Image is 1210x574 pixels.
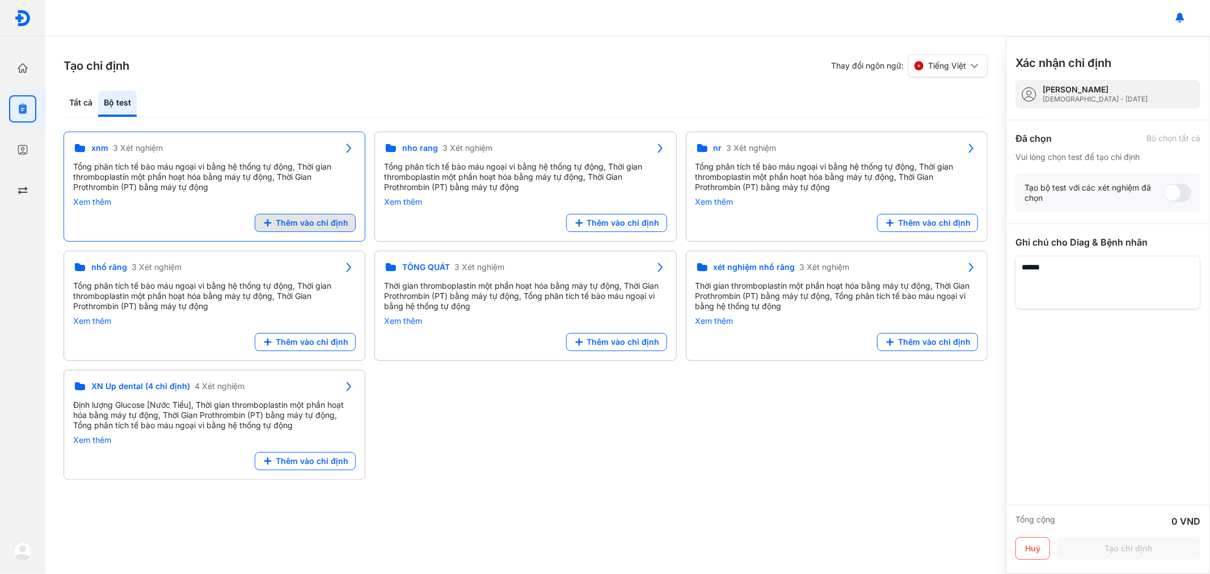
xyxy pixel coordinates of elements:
span: 3 Xét nghiệm [727,143,777,153]
div: Thời gian thromboplastin một phần hoạt hóa bằng máy tự động, Thời Gian Prothrombin (PT) bằng máy ... [695,281,978,311]
div: Tổng phân tích tế bào máu ngoại vi bằng hệ thống tự động, Thời gian thromboplastin một phần hoạt ... [695,162,978,192]
div: Ghi chú cho Diag & Bệnh nhân [1015,235,1200,249]
span: Thêm vào chỉ định [587,218,660,228]
span: 3 Xét nghiệm [800,262,850,272]
h3: Xác nhận chỉ định [1015,55,1111,71]
div: Tổng phân tích tế bào máu ngoại vi bằng hệ thống tự động, Thời gian thromboplastin một phần hoạt ... [384,162,667,192]
div: Định lượng Glucose [Nước Tiểu], Thời gian thromboplastin một phần hoạt hóa bằng máy tự động, Thời... [73,400,356,430]
button: Thêm vào chỉ định [255,214,356,232]
span: 3 Xét nghiệm [454,262,504,272]
div: [DEMOGRAPHIC_DATA] - [DATE] [1043,95,1148,104]
div: Tạo bộ test với các xét nghiệm đã chọn [1025,183,1164,203]
span: nr [714,143,722,153]
span: 3 Xét nghiệm [442,143,492,153]
span: 4 Xét nghiệm [195,381,244,391]
span: Tiếng Việt [928,61,966,71]
span: 3 Xét nghiệm [132,262,182,272]
div: Bỏ chọn tất cả [1146,133,1200,143]
span: Thêm vào chỉ định [276,218,348,228]
div: Xem thêm [384,197,667,207]
span: Thêm vào chỉ định [276,337,348,347]
div: Xem thêm [73,316,356,326]
div: Tổng cộng [1015,514,1055,528]
div: Xem thêm [695,316,978,326]
div: Bộ test [98,91,137,117]
img: logo [14,10,31,27]
div: Xem thêm [73,435,356,445]
div: [PERSON_NAME] [1043,85,1148,95]
button: Thêm vào chỉ định [255,333,356,351]
span: nho rang [402,143,438,153]
span: xnm [91,143,108,153]
div: Vui lòng chọn test để tạo chỉ định [1015,152,1200,162]
button: Huỷ [1015,537,1050,560]
span: TỔNG QUÁT [402,262,450,272]
div: Tất cả [64,91,98,117]
span: nhổ răng [91,262,127,272]
span: Thêm vào chỉ định [898,218,971,228]
span: xét nghiệm nhổ răng [714,262,795,272]
button: Thêm vào chỉ định [566,333,667,351]
button: Thêm vào chỉ định [566,214,667,232]
div: Tổng phân tích tế bào máu ngoại vi bằng hệ thống tự động, Thời gian thromboplastin một phần hoạt ... [73,281,356,311]
button: Thêm vào chỉ định [877,214,978,232]
span: Thêm vào chỉ định [587,337,660,347]
button: Thêm vào chỉ định [255,452,356,470]
div: 0 VND [1171,514,1200,528]
h3: Tạo chỉ định [64,58,129,74]
div: Xem thêm [695,197,978,207]
span: Thêm vào chỉ định [276,456,348,466]
span: XN Up dental (4 chỉ định) [91,381,190,391]
div: Tổng phân tích tế bào máu ngoại vi bằng hệ thống tự động, Thời gian thromboplastin một phần hoạt ... [73,162,356,192]
div: Thay đổi ngôn ngữ: [831,54,988,77]
span: 3 Xét nghiệm [113,143,163,153]
button: Thêm vào chỉ định [877,333,978,351]
img: logo [14,542,32,560]
button: Tạo chỉ định [1057,537,1200,560]
div: Xem thêm [384,316,667,326]
div: Xem thêm [73,197,356,207]
div: Thời gian thromboplastin một phần hoạt hóa bằng máy tự động, Thời Gian Prothrombin (PT) bằng máy ... [384,281,667,311]
div: Đã chọn [1015,132,1052,145]
span: Thêm vào chỉ định [898,337,971,347]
